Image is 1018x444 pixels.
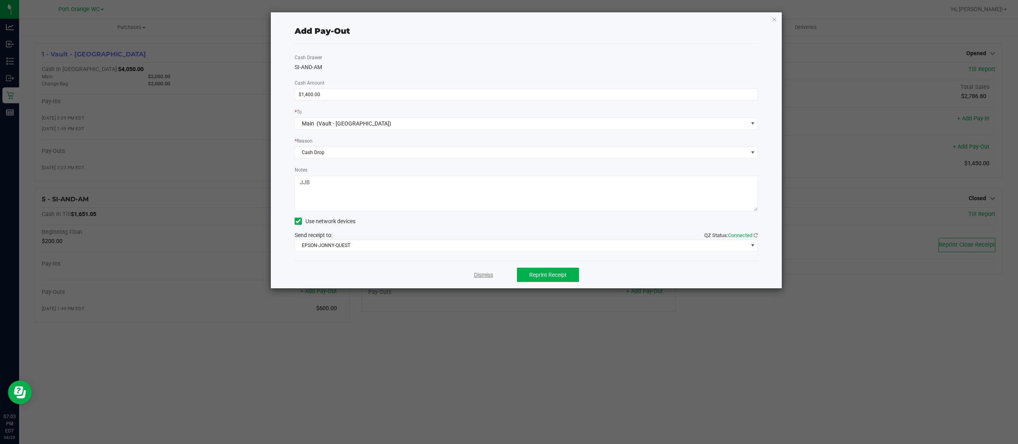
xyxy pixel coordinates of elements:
span: Cash Drop [295,147,748,158]
span: Connected [728,232,752,238]
span: (Vault - [GEOGRAPHIC_DATA]) [317,120,391,127]
a: Dismiss [474,271,493,279]
label: To [295,108,302,116]
span: Main [302,120,314,127]
label: Reason [295,137,313,145]
label: Notes [295,166,307,174]
label: Cash Drawer [295,54,322,61]
span: Send receipt to: [295,232,332,238]
div: SI-AND-AM [295,63,758,71]
div: Add Pay-Out [295,25,350,37]
span: Reprint Receipt [529,272,567,278]
button: Reprint Receipt [517,268,579,282]
iframe: Resource center [8,380,32,404]
span: QZ Status: [704,232,758,238]
span: Cash Amount [295,80,324,86]
label: Use network devices [295,217,356,226]
span: EPSON-JONNY-QUEST [295,240,748,251]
